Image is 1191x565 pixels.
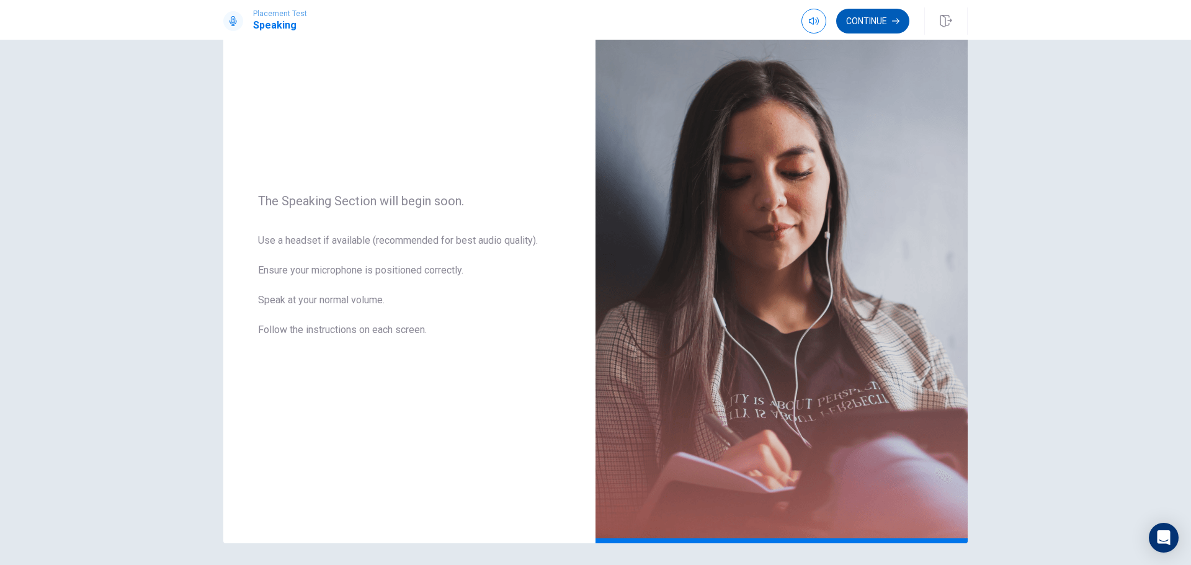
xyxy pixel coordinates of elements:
span: Placement Test [253,9,307,18]
button: Continue [836,9,909,33]
img: speaking intro [595,2,968,543]
span: Use a headset if available (recommended for best audio quality). Ensure your microphone is positi... [258,233,561,352]
h1: Speaking [253,18,307,33]
div: Open Intercom Messenger [1149,523,1179,553]
span: The Speaking Section will begin soon. [258,194,561,208]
